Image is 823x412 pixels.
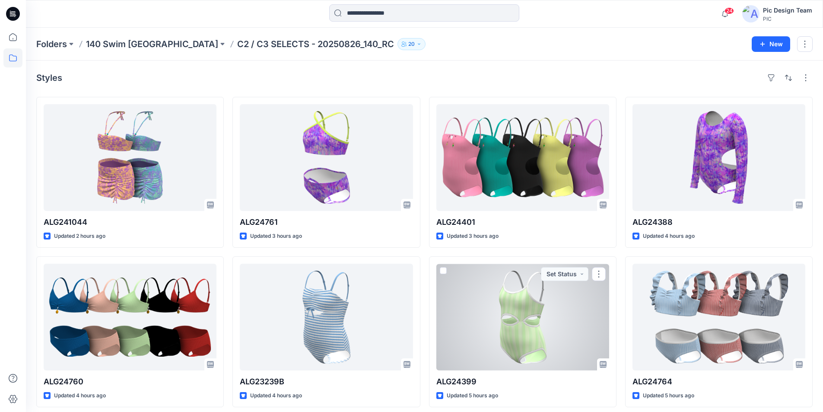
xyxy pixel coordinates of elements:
[436,104,609,211] a: ALG24401
[408,39,415,49] p: 20
[250,232,302,241] p: Updated 3 hours ago
[36,73,62,83] h4: Styles
[436,264,609,370] a: ALG24399
[643,391,694,400] p: Updated 5 hours ago
[86,38,218,50] a: 140 Swim [GEOGRAPHIC_DATA]
[237,38,394,50] p: C2 / C3 SELECTS - 20250826_140_RC
[447,391,498,400] p: Updated 5 hours ago
[436,376,609,388] p: ALG24399
[44,216,216,228] p: ALG241044
[397,38,426,50] button: 20
[742,5,759,22] img: avatar
[54,232,105,241] p: Updated 2 hours ago
[240,376,413,388] p: ALG23239B
[240,104,413,211] a: ALG24761
[763,5,812,16] div: Pic Design Team
[240,264,413,370] a: ALG23239B
[44,264,216,370] a: ALG24760
[447,232,499,241] p: Updated 3 hours ago
[724,7,734,14] span: 24
[44,376,216,388] p: ALG24760
[643,232,695,241] p: Updated 4 hours ago
[632,376,805,388] p: ALG24764
[36,38,67,50] a: Folders
[632,104,805,211] a: ALG24388
[632,264,805,370] a: ALG24764
[240,216,413,228] p: ALG24761
[44,104,216,211] a: ALG241044
[250,391,302,400] p: Updated 4 hours ago
[752,36,790,52] button: New
[763,16,812,22] div: PIC
[436,216,609,228] p: ALG24401
[632,216,805,228] p: ALG24388
[54,391,106,400] p: Updated 4 hours ago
